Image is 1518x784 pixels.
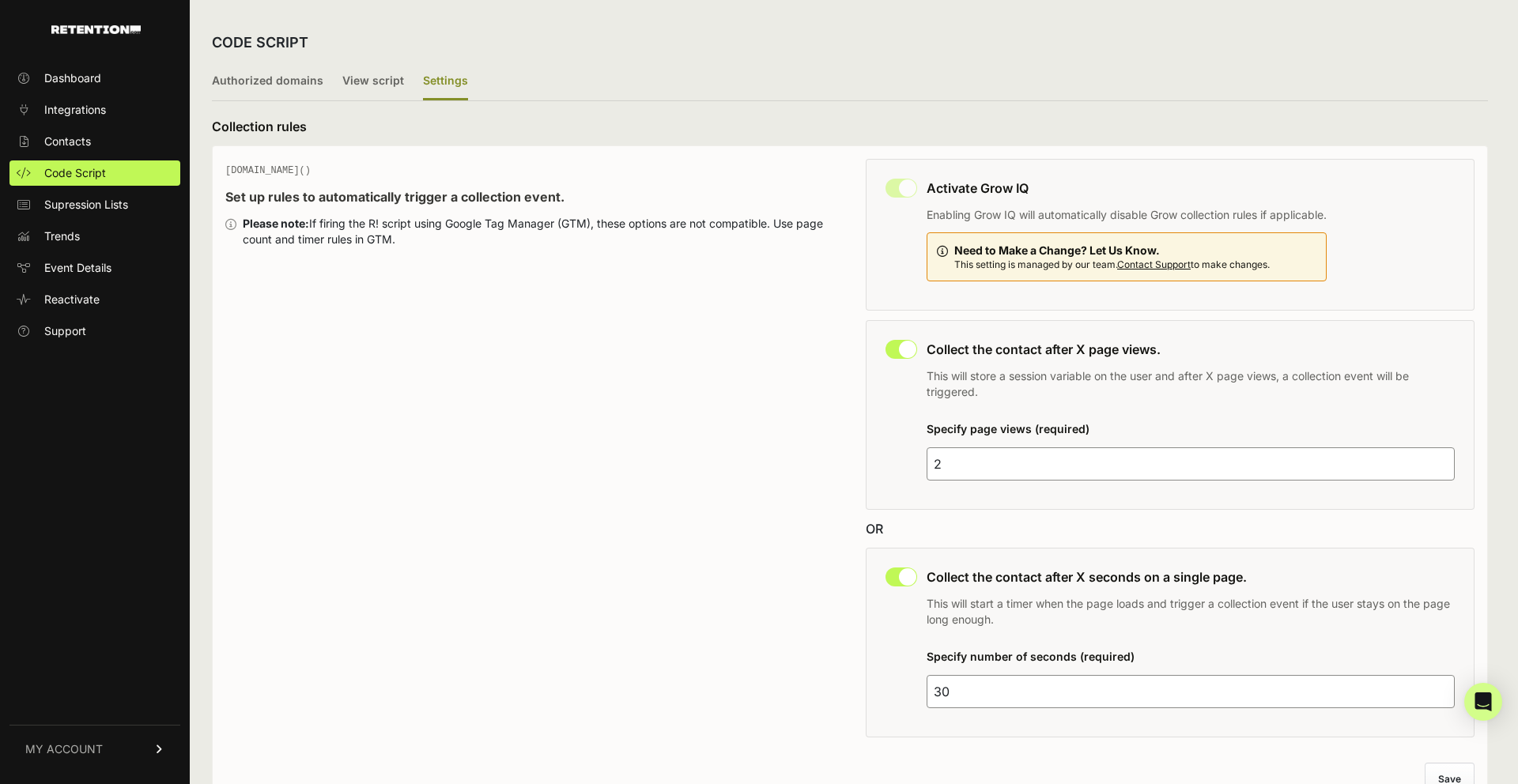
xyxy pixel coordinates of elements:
a: Reactivate [9,287,180,312]
span: Event Details [44,260,111,276]
label: Specify page views (required) [927,422,1089,435]
input: 25 [927,675,1455,708]
span: Contacts [44,134,91,149]
a: Contacts [9,129,180,154]
a: Code Script [9,160,180,186]
img: Retention.com [51,25,141,34]
a: Integrations [9,97,180,122]
div: If firing the R! script using Google Tag Manager (GTM), these options are not compatible. Use pag... [243,216,834,247]
a: Trends [9,224,180,249]
span: Code Script [44,165,106,181]
input: 4 [927,447,1455,481]
a: Supression Lists [9,192,180,217]
a: MY ACCOUNT [9,725,180,773]
a: Support [9,318,180,344]
p: Enabling Grow IQ will automatically disable Grow collection rules if applicable. [927,207,1327,223]
strong: Need to Make a Change? Let Us Know. [954,243,1160,257]
span: Reactivate [44,292,100,307]
a: Event Details [9,255,180,281]
h3: Collection rules [212,117,1488,136]
h3: Activate Grow IQ [927,179,1327,198]
h2: CODE SCRIPT [212,32,308,54]
strong: Please note: [243,217,309,230]
p: This will start a timer when the page loads and trigger a collection event if the user stays on t... [927,596,1455,628]
h3: Collect the contact after X page views. [927,340,1455,359]
span: Trends [44,228,80,244]
a: Contact Support [1117,258,1191,270]
div: Open Intercom Messenger [1464,683,1502,721]
span: Dashboard [44,70,101,86]
strong: Set up rules to automatically trigger a collection event. [225,189,565,205]
span: Supression Lists [44,197,128,213]
label: View script [342,63,404,100]
label: Specify number of seconds (required) [927,650,1135,663]
p: This will store a session variable on the user and after X page views, a collection event will be... [927,368,1455,400]
div: OR [866,519,1475,538]
span: [DOMAIN_NAME]() [225,165,311,176]
p: This setting is managed by our team. to make changes. [954,258,1270,271]
label: Settings [423,63,468,100]
span: Support [44,323,86,339]
span: MY ACCOUNT [25,741,103,757]
label: Authorized domains [212,63,323,100]
a: Dashboard [9,66,180,91]
h3: Collect the contact after X seconds on a single page. [927,567,1455,586]
span: Integrations [44,102,106,118]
